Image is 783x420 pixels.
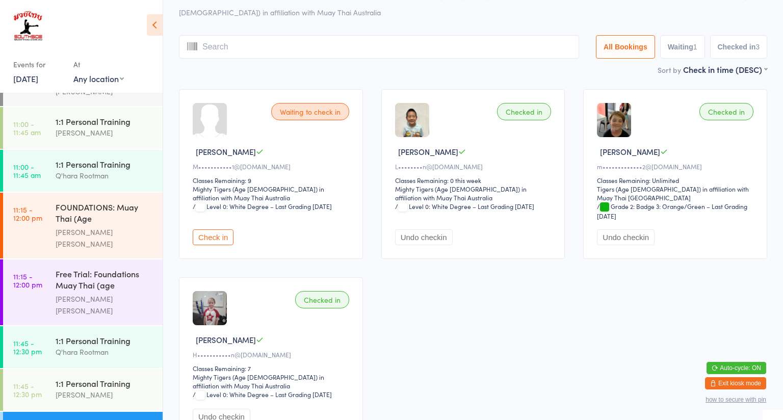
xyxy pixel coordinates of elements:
[705,377,766,389] button: Exit kiosk mode
[597,229,655,245] button: Undo checkin
[193,350,352,359] div: H•••••••••••n@[DOMAIN_NAME]
[13,163,41,179] time: 11:00 - 11:45 am
[395,202,534,211] span: / Level 0: White Degree – Last Grading [DATE]
[73,56,124,73] div: At
[196,334,256,345] span: [PERSON_NAME]
[193,176,352,185] div: Classes Remaining: 9
[395,185,555,202] div: Mighty Tigers (Age [DEMOGRAPHIC_DATA]) in affiliation with Muay Thai Australia
[56,268,154,293] div: Free Trial: Foundations Muay Thai (age [DEMOGRAPHIC_DATA]+ years)
[56,170,154,181] div: Q'hara Rootman
[3,259,163,325] a: 11:15 -12:00 pmFree Trial: Foundations Muay Thai (age [DEMOGRAPHIC_DATA]+ years)[PERSON_NAME] [PE...
[658,65,681,75] label: Sort by
[56,378,154,389] div: 1:1 Personal Training
[710,35,768,59] button: Checked in3
[10,8,45,46] img: Southside Muay Thai & Fitness
[596,35,655,59] button: All Bookings
[56,389,154,401] div: [PERSON_NAME]
[660,35,705,59] button: Waiting1
[3,150,163,192] a: 11:00 -11:45 am1:1 Personal TrainingQ'hara Rootman
[56,293,154,317] div: [PERSON_NAME] [PERSON_NAME]
[193,373,352,390] div: Mighty Tigers (Age [DEMOGRAPHIC_DATA]) in affiliation with Muay Thai Australia
[193,202,332,211] span: / Level 0: White Degree – Last Grading [DATE]
[597,103,631,137] img: image1679096608.png
[13,205,42,222] time: 11:15 - 12:00 pm
[497,103,551,120] div: Checked in
[13,382,42,398] time: 11:45 - 12:30 pm
[13,73,38,84] a: [DATE]
[73,73,124,84] div: Any location
[395,229,453,245] button: Undo checkin
[693,43,697,51] div: 1
[193,185,352,202] div: Mighty Tigers (Age [DEMOGRAPHIC_DATA]) in affiliation with Muay Thai Australia
[196,146,256,157] span: [PERSON_NAME]
[395,162,555,171] div: L••••••••n@[DOMAIN_NAME]
[600,146,660,157] span: [PERSON_NAME]
[56,116,154,127] div: 1:1 Personal Training
[597,185,756,202] div: Tigers (Age [DEMOGRAPHIC_DATA]) in affiliation with Muay Thai [GEOGRAPHIC_DATA]
[13,339,42,355] time: 11:45 - 12:30 pm
[56,159,154,170] div: 1:1 Personal Training
[13,120,41,136] time: 11:00 - 11:45 am
[56,201,154,226] div: FOUNDATIONS: Muay Thai (Age [DEMOGRAPHIC_DATA]+)
[597,176,756,185] div: Classes Remaining: Unlimited
[597,162,756,171] div: m•••••••••••••2@[DOMAIN_NAME]
[13,272,42,288] time: 11:15 - 12:00 pm
[193,390,332,399] span: / Level 0: White Degree – Last Grading [DATE]
[56,346,154,358] div: Q'hara Rootman
[3,107,163,149] a: 11:00 -11:45 am1:1 Personal Training[PERSON_NAME]
[398,146,458,157] span: [PERSON_NAME]
[193,162,352,171] div: M•••••••••••1@[DOMAIN_NAME]
[3,326,163,368] a: 11:45 -12:30 pm1:1 Personal TrainingQ'hara Rootman
[271,103,349,120] div: Waiting to check in
[683,64,767,75] div: Check in time (DESC)
[56,127,154,139] div: [PERSON_NAME]
[395,103,429,137] img: image1746835846.png
[179,35,579,59] input: Search
[395,176,555,185] div: Classes Remaining: 0 this week
[193,364,352,373] div: Classes Remaining: 7
[295,291,349,308] div: Checked in
[193,291,227,325] img: image1746844725.png
[699,103,753,120] div: Checked in
[706,396,766,403] button: how to secure with pin
[13,56,63,73] div: Events for
[3,369,163,411] a: 11:45 -12:30 pm1:1 Personal Training[PERSON_NAME]
[3,193,163,258] a: 11:15 -12:00 pmFOUNDATIONS: Muay Thai (Age [DEMOGRAPHIC_DATA]+)[PERSON_NAME] [PERSON_NAME]
[193,229,233,245] button: Check in
[56,226,154,250] div: [PERSON_NAME] [PERSON_NAME]
[755,43,760,51] div: 3
[56,335,154,346] div: 1:1 Personal Training
[707,362,766,374] button: Auto-cycle: ON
